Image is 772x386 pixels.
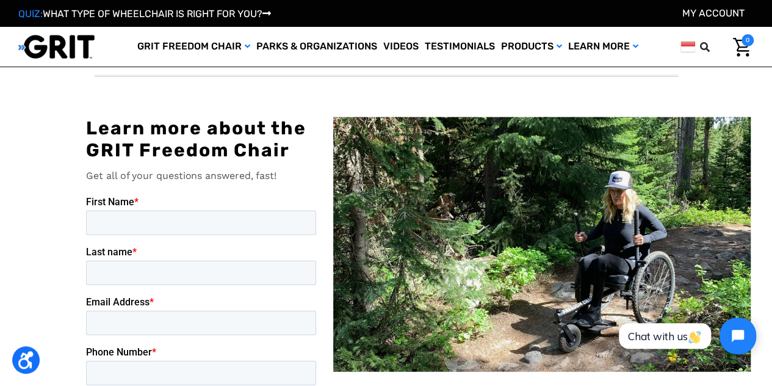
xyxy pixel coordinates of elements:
a: Products [498,27,565,67]
a: Learn More [565,27,641,67]
span: QUIZ: [18,8,43,20]
a: Videos [380,27,422,67]
img: GRIT All-Terrain Wheelchair and Mobility Equipment [18,34,95,59]
b: Learn more about the GRIT Freedom Chair [86,117,306,161]
span: Get all of your questions answered, fast! [86,170,276,181]
a: Testimonials [422,27,498,67]
span: 0 [741,34,754,46]
a: Account [682,7,745,19]
img: Cart [733,38,751,57]
a: QUIZ:WHAT TYPE OF WHEELCHAIR IS RIGHT FOR YOU? [18,8,271,20]
iframe: Tidio Chat [605,307,767,365]
a: GRIT Freedom Chair [134,27,253,67]
img: id.png [680,39,695,54]
a: Parks & Organizations [253,27,380,67]
a: Cart with 0 items [724,34,754,60]
input: Search [705,34,724,60]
